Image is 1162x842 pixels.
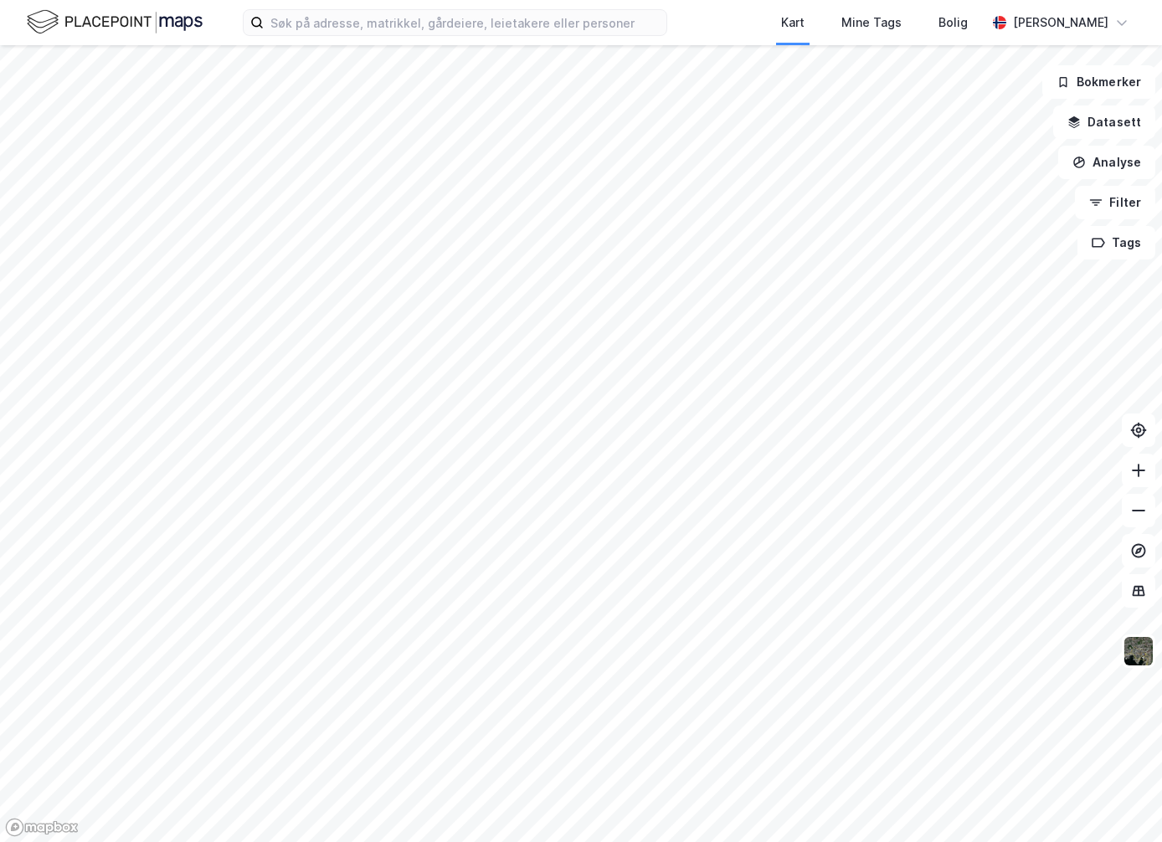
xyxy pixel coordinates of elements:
[1078,762,1162,842] div: Kontrollprogram for chat
[264,10,666,35] input: Søk på adresse, matrikkel, gårdeiere, leietakere eller personer
[841,13,902,33] div: Mine Tags
[781,13,805,33] div: Kart
[1013,13,1108,33] div: [PERSON_NAME]
[27,8,203,37] img: logo.f888ab2527a4732fd821a326f86c7f29.svg
[938,13,968,33] div: Bolig
[1078,762,1162,842] iframe: Chat Widget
